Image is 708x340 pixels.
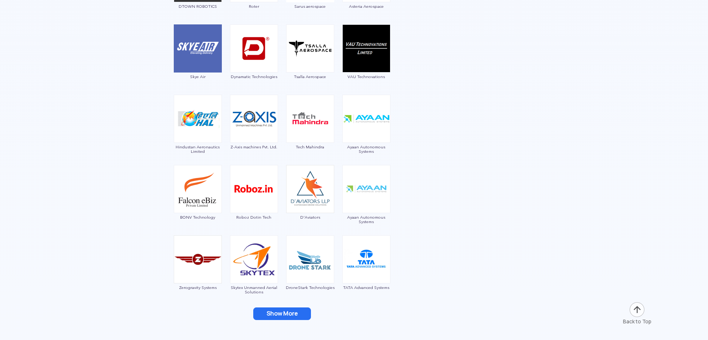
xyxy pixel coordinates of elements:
[286,235,334,283] img: ic_droneStark.png
[230,24,278,73] img: ic_dynamatic.png
[286,165,334,213] img: ic_daviators.png
[342,74,391,79] span: VAU Technovations
[173,215,222,219] span: BONV Technology
[286,45,335,79] a: Tsalla Aerospace
[173,115,222,154] a: Hindustan Aeronautics Limited
[342,4,391,9] span: Asteria Aerospace
[286,4,335,9] span: Sarus aerospace
[286,215,335,219] span: D'Aviators
[230,165,278,213] img: img_roboz.png
[342,215,391,224] span: Ayaan Autonomous Systems
[230,95,278,143] img: ic_zaxis.png
[173,185,222,219] a: BONV Technology
[342,24,390,73] img: img_vau.png
[286,256,335,290] a: DroneStark Technologies
[286,74,335,79] span: Tsalla Aerospace
[629,302,645,318] img: ic_arrow-up.png
[173,285,222,290] span: Zerogravity Systems
[174,235,222,283] img: ic_zerogravity.png
[230,285,278,294] span: Skytex Unmanned Aerial Solutions
[173,4,222,9] span: DTOWN ROBOTICS
[253,307,311,320] button: Show More
[174,24,222,73] img: img_skye.png
[342,235,390,283] img: ic_tata.png
[173,256,222,290] a: Zerogravity Systems
[286,285,335,290] span: DroneStark Technologies
[342,256,391,290] a: TATA Advanced Systems
[342,185,391,224] a: Ayaan Autonomous Systems
[342,115,391,154] a: Ayaan Autonomous Systems
[230,45,278,79] a: Dynamatic Technologies
[230,185,278,219] a: Roboz Dotin Tech
[174,165,222,213] img: ic_bonv.png
[173,74,222,79] span: Skye Air
[230,74,278,79] span: Dynamatic Technologies
[286,95,334,143] img: ic_techmahindra.png
[173,45,222,79] a: Skye Air
[342,285,391,290] span: TATA Advanced Systems
[342,45,391,79] a: VAU Technovations
[230,145,278,149] span: Z-Axis machines Pvt. Ltd.
[286,185,335,219] a: D'Aviators
[230,4,278,9] span: Roter
[342,145,391,154] span: Ayaan Autonomous Systems
[286,145,335,149] span: Tech Mahindra
[286,115,335,149] a: Tech Mahindra
[342,95,390,143] img: ic_ayaan.png
[230,256,278,294] a: Skytex Unmanned Aerial Solutions
[230,115,278,149] a: Z-Axis machines Pvt. Ltd.
[342,165,390,213] img: img_ayaan.png
[174,95,222,143] img: ic_hindustanaeronautics.png
[173,145,222,154] span: Hindustan Aeronautics Limited
[230,235,278,283] img: ic_skytex.png
[230,215,278,219] span: Roboz Dotin Tech
[286,24,334,73] img: ic_tsalla.png
[623,318,651,325] div: Back to Top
